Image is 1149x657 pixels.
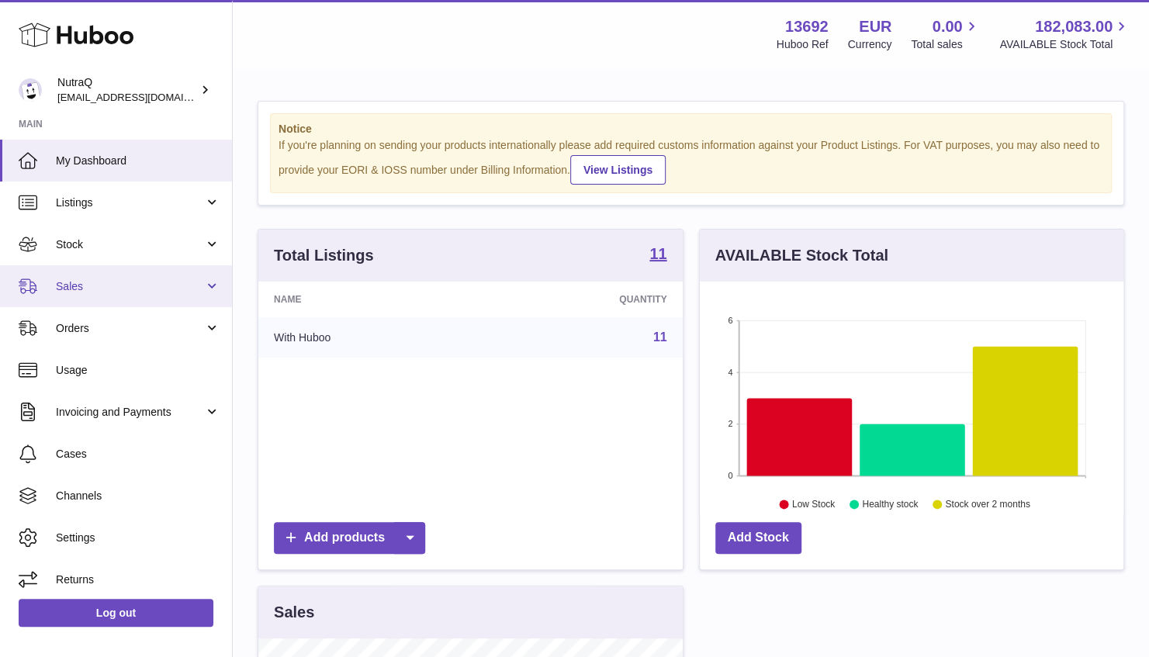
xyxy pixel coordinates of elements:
span: Sales [56,279,204,294]
span: 0.00 [933,16,963,37]
strong: EUR [859,16,891,37]
th: Quantity [482,282,682,317]
a: 11 [653,330,667,344]
span: Usage [56,363,220,378]
img: log@nutraq.com [19,78,42,102]
text: 0 [728,471,732,480]
text: Stock over 2 months [945,499,1030,510]
div: If you're planning on sending your products internationally please add required customs informati... [279,138,1103,185]
div: Currency [848,37,892,52]
span: Settings [56,531,220,545]
a: Add Stock [715,522,801,554]
td: With Huboo [258,317,482,358]
span: 182,083.00 [1035,16,1113,37]
span: Total sales [911,37,980,52]
span: Listings [56,195,204,210]
strong: 11 [649,246,666,261]
text: Healthy stock [862,499,919,510]
span: Orders [56,321,204,336]
h3: Total Listings [274,245,374,266]
a: 182,083.00 AVAILABLE Stock Total [999,16,1130,52]
text: 6 [728,316,732,325]
strong: Notice [279,122,1103,137]
text: 4 [728,368,732,377]
a: Add products [274,522,425,554]
span: AVAILABLE Stock Total [999,37,1130,52]
span: Cases [56,447,220,462]
strong: 13692 [785,16,829,37]
a: View Listings [570,155,666,185]
span: [EMAIL_ADDRESS][DOMAIN_NAME] [57,91,228,103]
h3: AVAILABLE Stock Total [715,245,888,266]
th: Name [258,282,482,317]
a: 11 [649,246,666,265]
span: Stock [56,237,204,252]
span: Channels [56,489,220,503]
span: Returns [56,572,220,587]
a: 0.00 Total sales [911,16,980,52]
h3: Sales [274,602,314,623]
div: NutraQ [57,75,197,105]
div: Huboo Ref [777,37,829,52]
span: My Dashboard [56,154,220,168]
text: 2 [728,419,732,428]
a: Log out [19,599,213,627]
text: Low Stock [791,499,835,510]
span: Invoicing and Payments [56,405,204,420]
